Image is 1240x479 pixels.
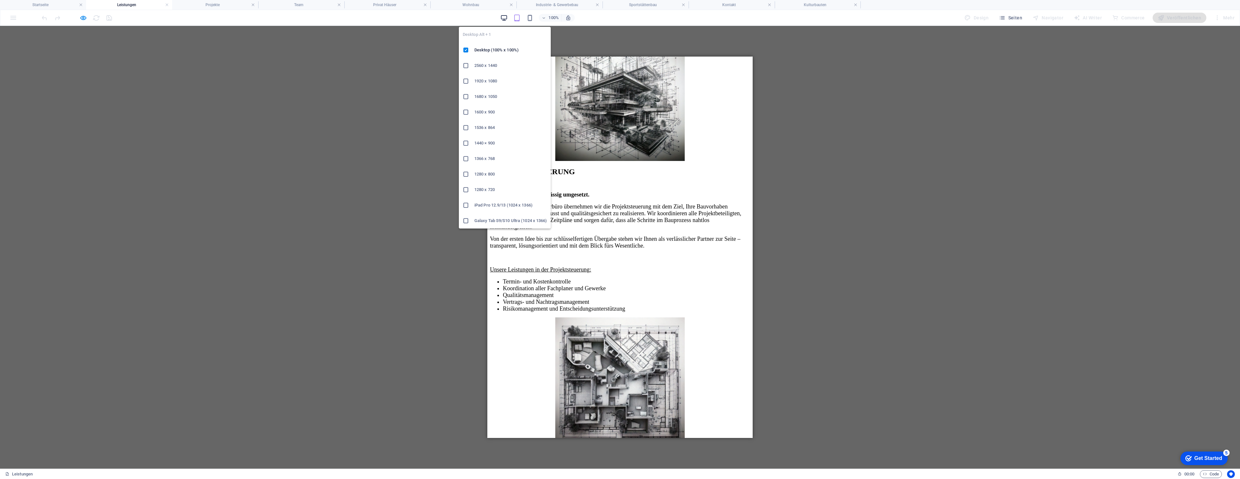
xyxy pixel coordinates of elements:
[3,179,253,192] span: Von der ersten Idee bis zur schlüsselfertigen Übergabe stehen wir Ihnen als verlässlicher Partner...
[1184,470,1194,478] span: 00 00
[430,1,516,8] h4: Wohnbau
[474,108,547,116] h6: 1600 x 900
[474,124,547,132] h6: 1536 x 864
[1227,470,1235,478] button: Usercentrics
[689,1,775,8] h4: Kontakt
[1203,470,1219,478] span: Code
[474,46,547,54] h6: Desktop (100% x 100%)
[1178,470,1195,478] h6: Session-Zeit
[16,229,263,235] li: Koordination aller Fachplaner und Gewerke
[474,186,547,194] h6: 1280 x 720
[474,77,547,85] h6: 1920 x 1080
[5,470,33,478] a: Klick, um Auswahl aufzuheben. Doppelklick öffnet Seitenverwaltung
[474,201,547,209] h6: iPad Pro 12.9/13 (1024 x 1366)
[19,7,47,13] div: Get Started
[474,139,547,147] h6: 1440 × 900
[603,1,689,8] h4: Sportstättenbau
[344,1,430,8] h4: Privat Häuser
[1200,470,1222,478] button: Code
[474,217,547,225] h6: Galaxy Tab S9/S10 Ultra (1024 x 1366)
[172,1,258,8] h4: Projekte
[3,210,104,216] u: Unsere Leistungen in der Projektsteuerung:
[5,3,52,17] div: Get Started 5 items remaining, 0% complete
[16,242,263,249] li: Vertrags- und Nachtragsmanagement
[474,170,547,178] h6: 1280 x 800
[565,15,571,21] i: Bei Größenänderung Zoomstufe automatisch an das gewählte Gerät anpassen.
[48,1,54,8] div: 5
[16,249,263,256] li: Risikomanagement und Entscheidungsunterstützung
[16,222,263,229] li: Termin- und Kostenkontrolle
[1189,472,1190,476] span: :
[3,147,254,174] span: Als erfahrenes Architekturbüro übernehmen wir die Projektsteuerung mit dem Ziel, Ihre Bauvorhaben...
[16,235,263,242] li: Qualitätsmanagement
[999,15,1022,21] span: Seiten
[86,1,172,8] h4: Leistungen
[996,13,1025,23] button: Seiten
[474,62,547,69] h6: 2560 x 1440
[962,13,991,23] div: Design (Strg+Alt+Y)
[775,1,861,8] h4: Kulturbauten
[539,14,562,22] button: 100%
[3,111,88,119] strong: PROJEKTSTEUERUNG
[474,93,547,101] h6: 1680 x 1050
[3,135,102,141] strong: Effizient geplant, zuverlässig umgesetzt.
[548,14,559,22] h6: 100%
[258,1,344,8] h4: Team
[516,1,603,8] h4: Industrie- & Gewerbebau
[474,155,547,163] h6: 1366 x 768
